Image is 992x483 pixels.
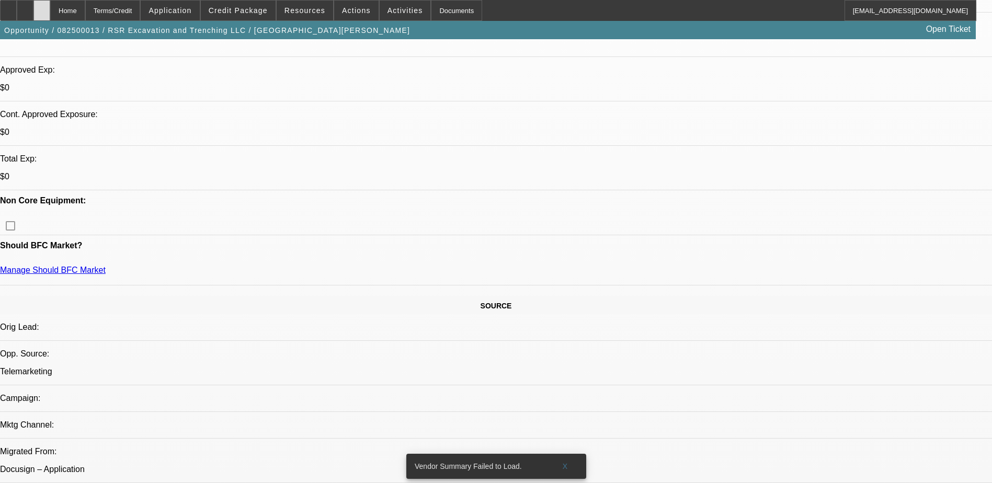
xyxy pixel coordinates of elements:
button: Application [141,1,199,20]
span: SOURCE [481,302,512,310]
span: Application [149,6,191,15]
span: Credit Package [209,6,268,15]
button: Actions [334,1,379,20]
span: X [562,462,568,470]
a: Open Ticket [922,20,975,38]
button: X [549,457,582,476]
button: Credit Package [201,1,276,20]
button: Resources [277,1,333,20]
span: Opportunity / 082500013 / RSR Excavation and Trenching LLC / [GEOGRAPHIC_DATA][PERSON_NAME] [4,26,410,34]
span: Actions [342,6,371,15]
span: Resources [284,6,325,15]
div: Vendor Summary Failed to Load. [406,454,549,479]
span: Activities [387,6,423,15]
button: Activities [380,1,431,20]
